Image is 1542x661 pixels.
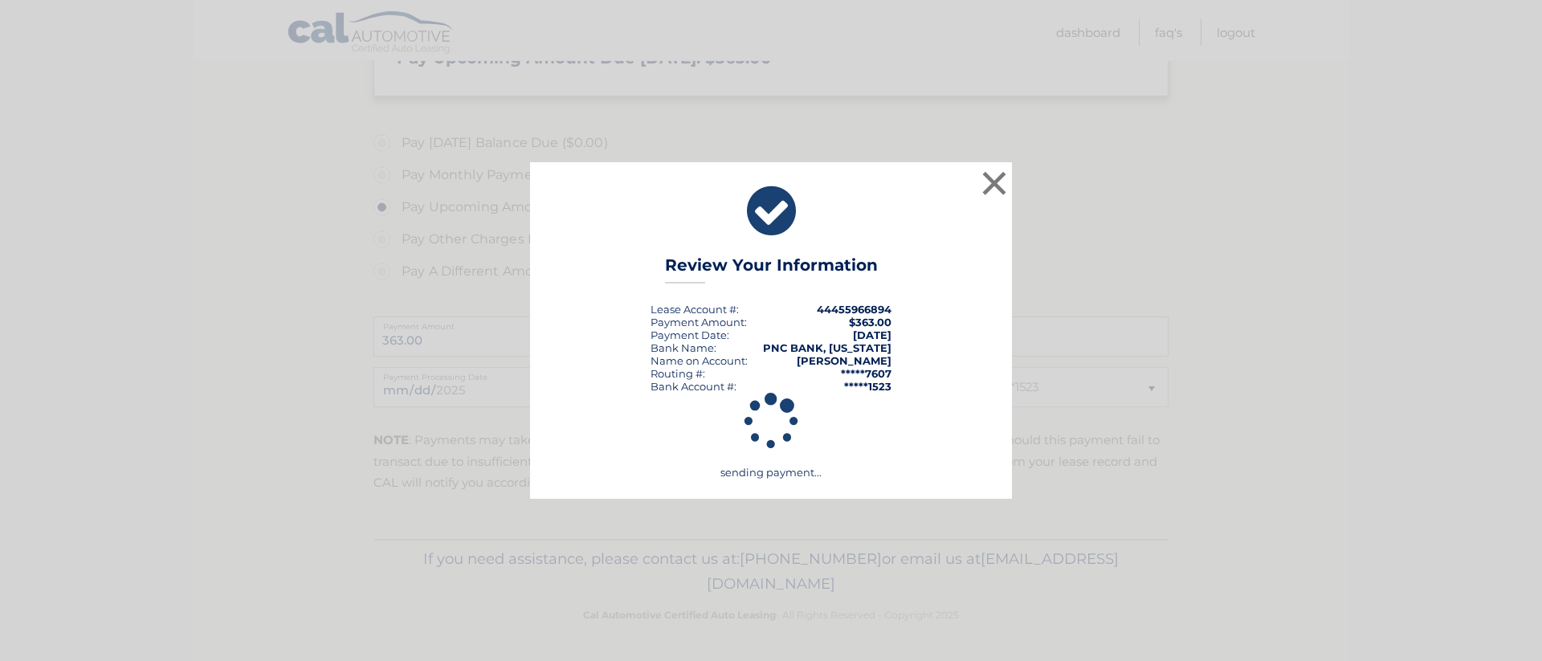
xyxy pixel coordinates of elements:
div: Name on Account: [651,354,748,367]
div: Bank Account #: [651,380,736,393]
div: Bank Name: [651,341,716,354]
span: Payment Date [651,328,727,341]
span: $363.00 [849,316,891,328]
div: Payment Amount: [651,316,747,328]
div: Lease Account #: [651,303,739,316]
div: : [651,328,729,341]
h3: Review Your Information [665,255,878,284]
strong: [PERSON_NAME] [797,354,891,367]
span: [DATE] [853,328,891,341]
div: Routing #: [651,367,705,380]
button: × [978,167,1010,199]
strong: 44455966894 [817,303,891,316]
div: sending payment... [550,393,992,479]
strong: PNC BANK, [US_STATE] [763,341,891,354]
